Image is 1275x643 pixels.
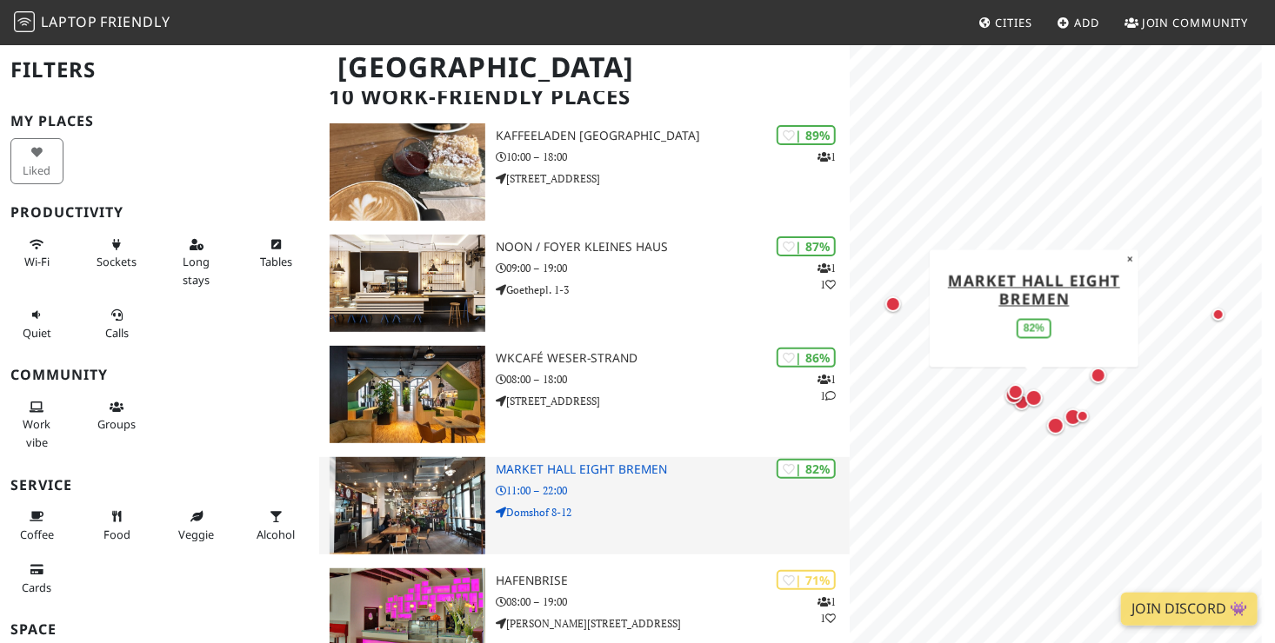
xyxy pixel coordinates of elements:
[1061,405,1085,429] div: Map marker
[818,260,836,293] p: 1 1
[319,346,851,443] a: WKcafé WESER-Strand | 86% 11 WKcafé WESER-Strand 08:00 – 18:00 [STREET_ADDRESS]
[10,393,63,456] button: Work vibe
[257,527,295,542] span: Alcohol
[496,462,850,477] h3: Market Hall Eight Bremen
[818,371,836,404] p: 1 1
[818,593,836,626] p: 1 1
[20,527,54,542] span: Coffee
[178,527,214,542] span: Veggie
[14,8,170,38] a: LaptopFriendly LaptopFriendly
[170,230,223,294] button: Long stays
[1022,386,1046,410] div: Map marker
[1122,249,1138,268] button: Close popup
[1044,414,1068,438] div: Map marker
[90,230,144,276] button: Sockets
[23,325,51,341] span: Quiet
[496,393,850,409] p: [STREET_ADDRESS]
[777,348,836,368] div: | 86%
[496,482,850,499] p: 11:00 – 22:00
[23,416,50,449] span: People working
[319,235,851,332] a: noon / Foyer Kleines Haus | 87% 11 noon / Foyer Kleines Haus 09:00 – 19:00 Goethepl. 1-3
[496,351,850,366] h3: WKcafé WESER-Strand
[1142,15,1249,30] span: Join Community
[948,269,1120,308] a: Market Hall Eight Bremen
[260,254,292,269] span: Work-friendly tables
[22,580,51,595] span: Credit cards
[496,573,850,588] h3: Hafenbrise
[496,504,850,520] p: Domshof 8-12
[90,393,144,439] button: Groups
[777,125,836,145] div: | 89%
[10,555,63,601] button: Cards
[996,15,1032,30] span: Cities
[10,113,309,129] h3: My Places
[10,43,309,96] h2: Filters
[496,282,850,298] p: Goethepl. 1-3
[777,459,836,479] div: | 82%
[496,371,850,388] p: 08:00 – 18:00
[1087,364,1110,387] div: Map marker
[1208,304,1229,325] div: Map marker
[496,593,850,610] p: 08:00 – 19:00
[10,477,309,494] h3: Service
[330,235,486,332] img: noon / Foyer Kleines Haus
[496,149,850,165] p: 10:00 – 18:00
[818,149,836,165] p: 1
[103,527,130,542] span: Food
[250,230,303,276] button: Tables
[10,204,309,221] h3: Productivity
[319,457,851,554] a: Market Hall Eight Bremen | 82% Market Hall Eight Bremen 11:00 – 22:00 Domshof 8-12
[105,325,129,341] span: Video/audio calls
[41,12,97,31] span: Laptop
[330,346,486,443] img: WKcafé WESER-Strand
[496,129,850,143] h3: Kaffeeladen [GEOGRAPHIC_DATA]
[777,570,836,590] div: | 71%
[24,254,50,269] span: Stable Wi-Fi
[100,12,170,31] span: Friendly
[882,293,905,315] div: Map marker
[10,367,309,383] h3: Community
[496,240,850,255] h3: noon / Foyer Kleines Haus
[1005,381,1027,403] div: Map marker
[250,502,303,548] button: Alcohol
[319,123,851,221] a: Kaffeeladen Bremen | 89% 1 Kaffeeladen [GEOGRAPHIC_DATA] 10:00 – 18:00 [STREET_ADDRESS]
[170,502,223,548] button: Veggie
[971,7,1039,38] a: Cities
[1017,318,1051,338] div: 82%
[777,236,836,256] div: | 87%
[1002,383,1026,408] div: Map marker
[90,502,144,548] button: Food
[97,416,136,432] span: Group tables
[10,621,309,638] h3: Space
[330,457,486,554] img: Market Hall Eight Bremen
[10,230,63,276] button: Wi-Fi
[1072,406,1093,427] div: Map marker
[1118,7,1256,38] a: Join Community
[90,301,144,347] button: Calls
[10,301,63,347] button: Quiet
[496,260,850,276] p: 09:00 – 19:00
[496,615,850,632] p: [PERSON_NAME][STREET_ADDRESS]
[1075,15,1100,30] span: Add
[10,502,63,548] button: Coffee
[97,254,137,269] span: Power sockets
[1011,391,1033,414] div: Map marker
[14,11,35,32] img: LaptopFriendly
[496,170,850,187] p: [STREET_ADDRESS]
[330,123,486,221] img: Kaffeeladen Bremen
[1051,7,1107,38] a: Add
[324,43,847,91] h1: [GEOGRAPHIC_DATA]
[183,254,210,287] span: Long stays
